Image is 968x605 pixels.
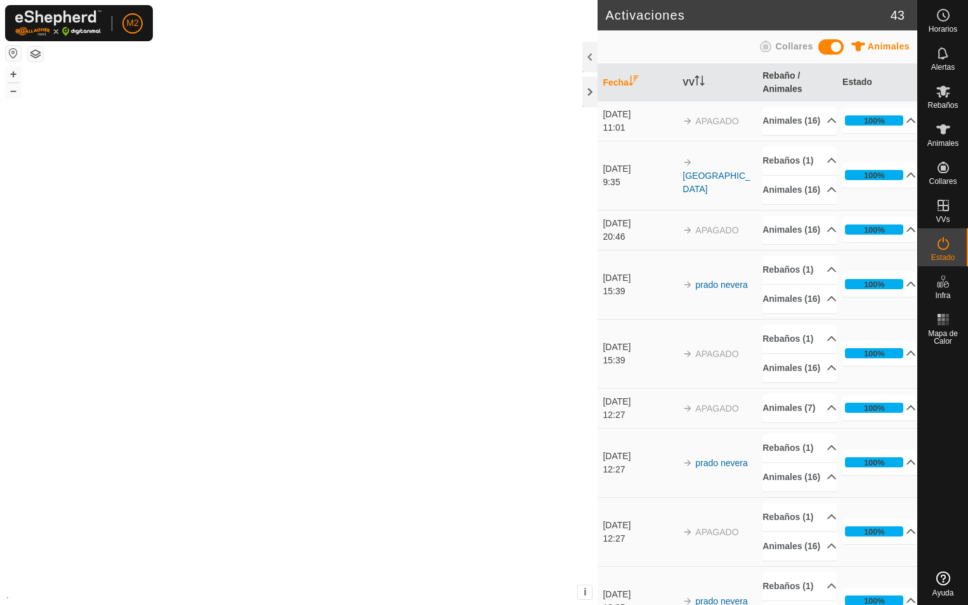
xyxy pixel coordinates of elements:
span: Infra [935,292,950,299]
img: arrow [683,349,693,359]
div: 9:35 [603,176,676,189]
p-accordion-header: Rebaños (1) [762,434,836,462]
p-accordion-header: Animales (7) [762,394,836,422]
div: [DATE] [603,217,676,230]
div: 12:27 [603,463,676,476]
p-accordion-header: Rebaños (1) [762,256,836,284]
span: Collares [929,178,957,185]
p-accordion-header: 100% [842,450,916,475]
div: [DATE] [603,271,676,285]
a: Política de Privacidad [233,589,306,600]
span: APAGADO [695,349,738,359]
p-accordion-header: 100% [842,519,916,544]
div: [DATE] [603,341,676,354]
th: Rebaño / Animales [757,64,837,101]
span: Collares [775,41,813,51]
p-accordion-header: Rebaños (1) [762,572,836,601]
p-accordion-header: Rebaños (1) [762,325,836,353]
img: Logo Gallagher [15,10,101,36]
p-accordion-header: Animales (16) [762,532,836,561]
p-accordion-header: Rebaños (1) [762,146,836,175]
div: 100% [845,279,903,289]
div: 12:27 [603,532,676,545]
img: arrow [683,116,693,126]
span: APAGADO [695,116,738,126]
div: 15:39 [603,354,676,367]
p-accordion-header: Animales (16) [762,216,836,244]
div: 100% [845,457,903,467]
p-accordion-header: 100% [842,217,916,242]
div: 11:01 [603,121,676,134]
div: 12:27 [603,408,676,422]
p-accordion-header: 100% [842,395,916,420]
div: 100% [845,348,903,358]
span: Mapa de Calor [921,330,965,345]
a: prado nevera [695,458,748,468]
div: [DATE] [603,450,676,463]
div: 100% [864,224,885,236]
span: M2 [126,16,138,30]
th: Fecha [598,64,677,101]
div: 100% [845,526,903,537]
button: i [578,585,592,599]
p-sorticon: Activar para ordenar [695,77,705,88]
div: [DATE] [603,108,676,121]
div: 100% [864,115,885,127]
p-accordion-header: 100% [842,271,916,297]
p-accordion-header: 100% [842,162,916,188]
span: Animales [927,140,958,147]
button: Restablecer Mapa [6,46,21,61]
p-accordion-header: Animales (16) [762,463,836,491]
img: arrow [683,157,693,167]
p-accordion-header: Animales (16) [762,285,836,313]
a: [GEOGRAPHIC_DATA] [683,171,750,194]
button: Capas del Mapa [28,46,43,62]
span: 43 [891,6,905,25]
div: [DATE] [603,162,676,176]
div: 100% [864,169,885,181]
p-accordion-header: Animales (16) [762,107,836,135]
p-accordion-header: 100% [842,108,916,133]
h2: Activaciones [605,8,890,23]
th: Estado [837,64,917,101]
span: Alertas [931,63,955,71]
span: APAGADO [695,527,738,537]
div: 100% [864,457,885,469]
div: 100% [864,402,885,414]
div: 100% [864,348,885,360]
span: APAGADO [695,403,738,413]
div: 100% [845,170,903,180]
span: Estado [931,254,955,261]
div: 20:46 [603,230,676,244]
a: prado nevera [695,280,748,290]
a: Contáctenos [322,589,364,600]
a: Ayuda [918,566,968,602]
div: 100% [845,224,903,235]
div: [DATE] [603,395,676,408]
div: 100% [864,526,885,538]
img: arrow [683,527,693,537]
div: [DATE] [603,588,676,601]
button: + [6,67,21,82]
span: Horarios [929,25,957,33]
div: [DATE] [603,519,676,532]
img: arrow [683,225,693,235]
span: Animales [868,41,910,51]
p-accordion-header: 100% [842,341,916,366]
img: arrow [683,458,693,468]
span: Rebaños [927,101,958,109]
p-accordion-header: Animales (16) [762,354,836,382]
img: arrow [683,403,693,413]
span: i [584,587,586,597]
div: 100% [845,115,903,126]
p-accordion-header: Rebaños (1) [762,503,836,531]
div: 100% [845,403,903,413]
button: – [6,83,21,98]
p-sorticon: Activar para ordenar [629,77,639,88]
span: APAGADO [695,225,738,235]
th: VV [677,64,757,101]
span: Ayuda [932,589,954,597]
div: 100% [864,278,885,290]
span: VVs [936,216,950,223]
img: arrow [683,280,693,290]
